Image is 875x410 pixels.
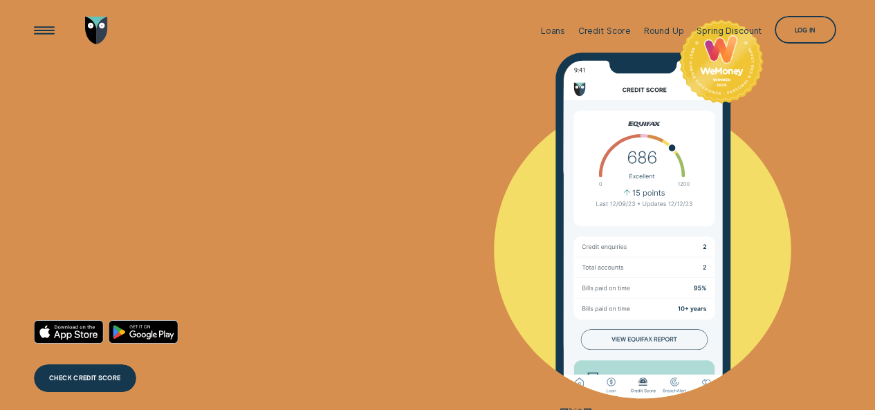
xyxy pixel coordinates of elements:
a: CHECK CREDIT SCORE [34,364,136,392]
h4: Check your credit score [34,121,290,250]
a: Android App on Google Play [109,320,178,344]
div: Round Up [644,26,684,36]
a: Download on the App Store [34,320,104,344]
button: Log in [775,16,836,44]
img: Wisr [85,17,108,44]
div: Loans [541,26,565,36]
button: Open Menu [30,17,58,44]
div: Spring Discount [697,26,762,36]
div: Credit Score [578,26,632,36]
